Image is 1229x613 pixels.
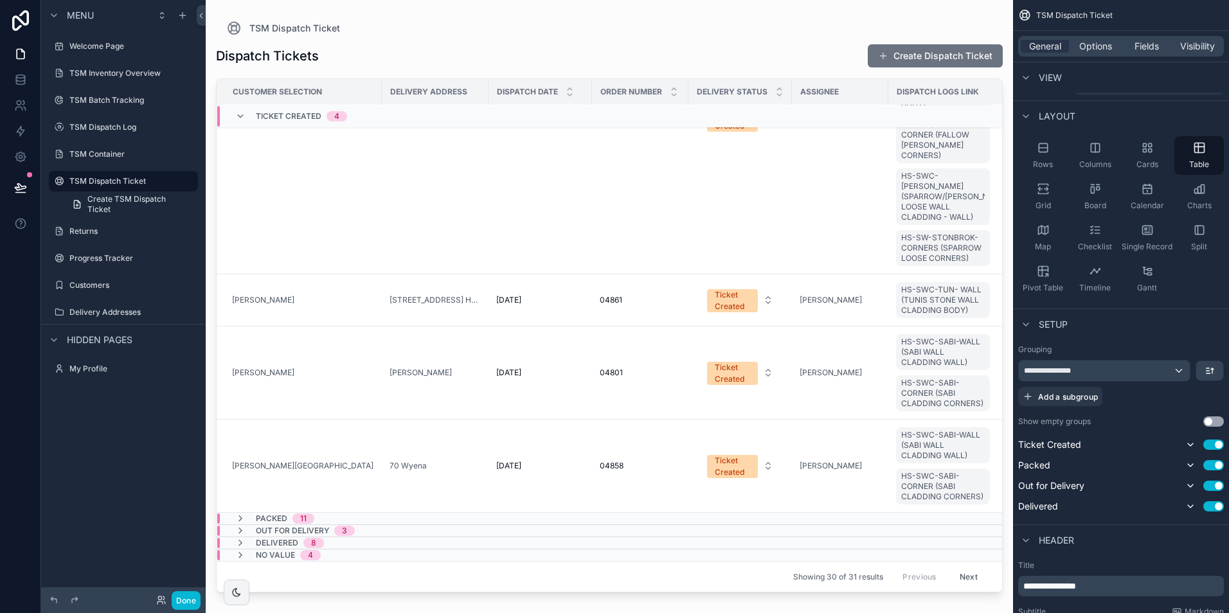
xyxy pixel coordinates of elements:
[1174,177,1224,216] button: Charts
[390,295,481,305] a: [STREET_ADDRESS] HEIGHTS
[1180,40,1215,53] span: Visibility
[715,289,750,312] div: Ticket Created
[1039,110,1075,123] span: Layout
[1023,283,1063,293] span: Pivot Table
[896,425,995,507] a: HS-SWC-SABI-WALL (SABI WALL CLADDING WALL)HS-SWC-SABI-CORNER (SABI CLADDING CORNERS)
[390,368,481,378] a: [PERSON_NAME]
[800,461,862,471] span: [PERSON_NAME]
[496,295,584,305] a: [DATE]
[300,513,307,524] div: 11
[697,283,784,317] button: Select Button
[496,461,584,471] a: [DATE]
[1018,344,1052,355] label: Grouping
[64,194,198,215] a: Create TSM Dispatch Ticket
[342,526,347,536] div: 3
[600,295,622,305] span: 04861
[1033,159,1053,170] span: Rows
[1018,576,1224,596] div: scrollable content
[226,21,340,36] a: TSM Dispatch Ticket
[67,9,94,22] span: Menu
[256,550,295,560] span: No value
[69,226,195,236] label: Returns
[69,149,195,159] label: TSM Container
[600,295,681,305] a: 04861
[696,355,784,391] a: Select Button
[308,550,313,560] div: 4
[216,47,319,65] h1: Dispatch Tickets
[1029,40,1061,53] span: General
[256,538,298,548] span: Delivered
[1018,500,1058,513] span: Delivered
[311,538,316,548] div: 8
[49,90,198,111] a: TSM Batch Tracking
[901,120,985,161] span: HS-SWC-FALL - CORNER (FALLOW [PERSON_NAME] CORNERS)
[1174,218,1224,257] button: Split
[334,111,339,121] div: 4
[896,280,995,321] a: HS-SWC-TUN- WALL (TUNIS STONE WALL CLADDING BODY)
[49,144,198,164] a: TSM Container
[1039,318,1068,331] span: Setup
[49,275,198,296] a: Customers
[69,95,195,105] label: TSM Batch Tracking
[49,171,198,191] a: TSM Dispatch Ticket
[232,368,294,378] a: [PERSON_NAME]
[800,295,881,305] a: [PERSON_NAME]
[1122,242,1172,252] span: Single Record
[1018,260,1068,298] button: Pivot Table
[69,253,195,263] label: Progress Tracker
[172,591,201,610] button: Done
[390,461,481,471] a: 70 Wyena
[896,375,990,411] a: HS-SWC-SABI-CORNER (SABI CLADDING CORNERS)
[715,362,750,385] div: Ticket Created
[1070,177,1120,216] button: Board
[600,368,623,378] span: 04801
[600,461,623,471] span: 04858
[793,572,883,582] span: Showing 30 of 31 results
[1189,159,1209,170] span: Table
[1135,40,1159,53] span: Fields
[1018,136,1068,175] button: Rows
[696,282,784,318] a: Select Button
[1035,242,1051,252] span: Map
[1122,260,1172,298] button: Gantt
[232,295,294,305] a: [PERSON_NAME]
[497,87,558,97] span: Dispatch Date
[1018,459,1050,472] span: Packed
[390,368,452,378] a: [PERSON_NAME]
[232,461,374,471] a: [PERSON_NAME][GEOGRAPHIC_DATA]
[232,295,374,305] a: [PERSON_NAME]
[1038,392,1098,402] span: Add a subgroup
[951,567,987,587] button: Next
[1036,10,1113,21] span: TSM Dispatch Ticket
[868,44,1003,67] button: Create Dispatch Ticket
[69,364,195,374] label: My Profile
[1122,136,1172,175] button: Cards
[49,221,198,242] a: Returns
[496,295,521,305] span: [DATE]
[1187,200,1212,211] span: Charts
[1079,40,1112,53] span: Options
[696,448,784,484] a: Select Button
[1070,260,1120,298] button: Timeline
[901,378,985,409] span: HS-SWC-SABI-CORNER (SABI CLADDING CORNERS)
[1137,283,1157,293] span: Gantt
[1018,416,1091,427] label: Show empty groups
[232,461,373,471] a: [PERSON_NAME][GEOGRAPHIC_DATA]
[1039,534,1074,547] span: Header
[69,122,195,132] label: TSM Dispatch Log
[800,87,839,97] span: Assignee
[1018,479,1084,492] span: Out for Delivery
[800,368,862,378] a: [PERSON_NAME]
[715,455,750,478] div: Ticket Created
[896,332,995,414] a: HS-SWC-SABI-WALL (SABI WALL CLADDING WALL)HS-SWC-SABI-CORNER (SABI CLADDING CORNERS)
[390,461,427,471] span: 70 Wyena
[496,368,584,378] a: [DATE]
[1018,218,1068,257] button: Map
[1018,387,1102,406] button: Add a subgroup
